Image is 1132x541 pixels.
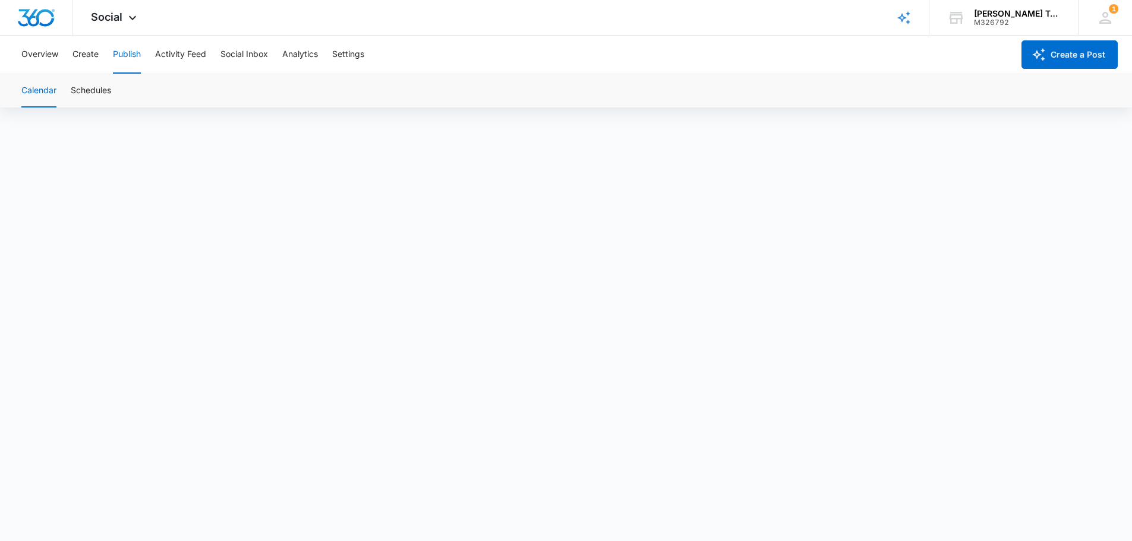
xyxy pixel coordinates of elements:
button: Create [72,36,99,74]
div: notifications count [1109,4,1118,14]
button: Social Inbox [220,36,268,74]
button: Analytics [282,36,318,74]
button: Settings [332,36,364,74]
div: account id [974,18,1061,27]
span: 1 [1109,4,1118,14]
button: Overview [21,36,58,74]
div: account name [974,9,1061,18]
button: Create a Post [1021,40,1118,69]
button: Schedules [71,74,111,107]
button: Publish [113,36,141,74]
button: Activity Feed [155,36,206,74]
button: Calendar [21,74,56,107]
span: Social [91,11,122,23]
